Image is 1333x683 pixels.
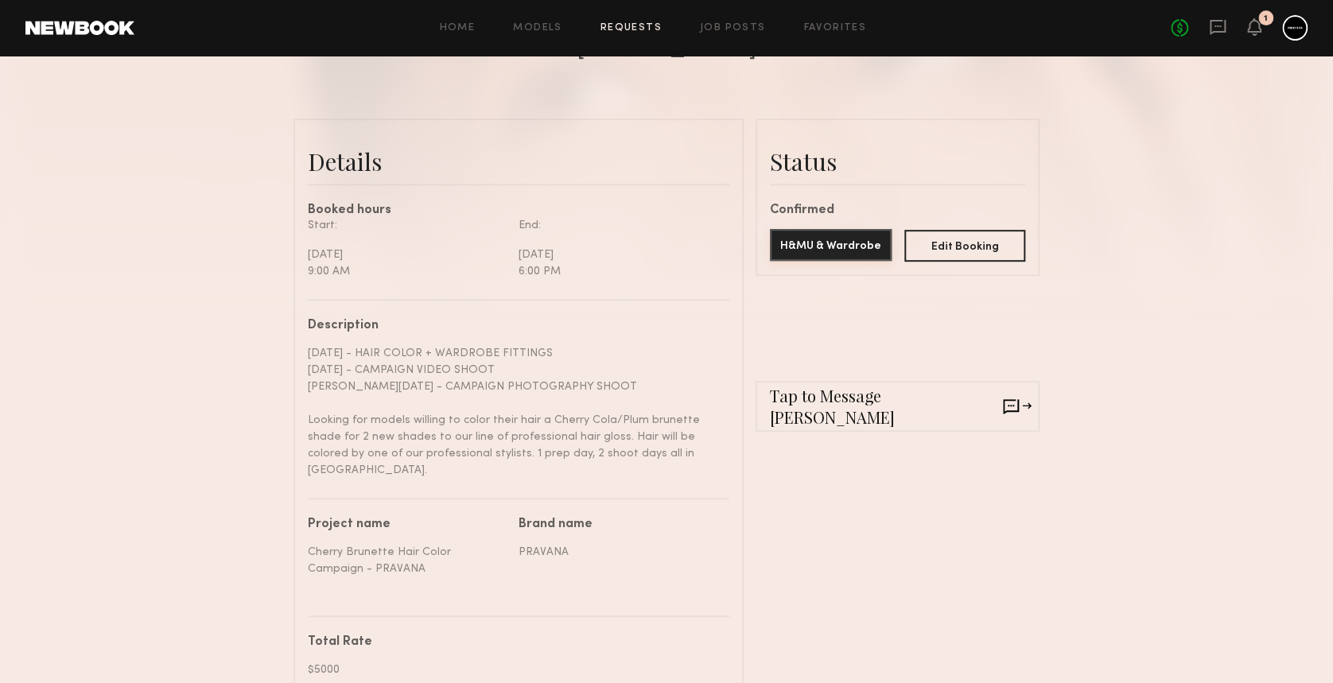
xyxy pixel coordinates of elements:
div: PRAVANA [519,544,717,561]
a: Models [513,23,562,33]
div: 9:00 AM [308,263,507,280]
div: [DATE] - HAIR COLOR + WARDROBE FITTINGS [DATE] - CAMPAIGN VIDEO SHOOT [PERSON_NAME][DATE] - CAMPA... [308,345,717,479]
div: Booked hours [308,204,729,217]
div: [DATE] [308,246,507,263]
div: End: [519,217,717,234]
div: $5000 [308,662,717,678]
button: Edit Booking [904,230,1026,262]
div: Status [770,146,1025,177]
div: Description [308,320,717,332]
div: Total Rate [308,636,717,649]
div: [DATE] [519,246,717,263]
div: Details [308,146,729,177]
a: Favorites [803,23,866,33]
a: Home [440,23,476,33]
div: Confirmed [770,204,1025,217]
div: Start: [308,217,507,234]
div: 1 [1264,14,1268,23]
div: Cherry Brunette Hair Color Campaign - PRAVANA [308,544,507,577]
a: Requests [600,23,662,33]
span: Tap to Message [PERSON_NAME] [770,385,1003,428]
div: Brand name [519,518,717,531]
button: H&MU & Wardrobe [770,229,892,261]
div: Project name [308,518,507,531]
div: 6:00 PM [519,263,717,280]
a: Job Posts [700,23,766,33]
